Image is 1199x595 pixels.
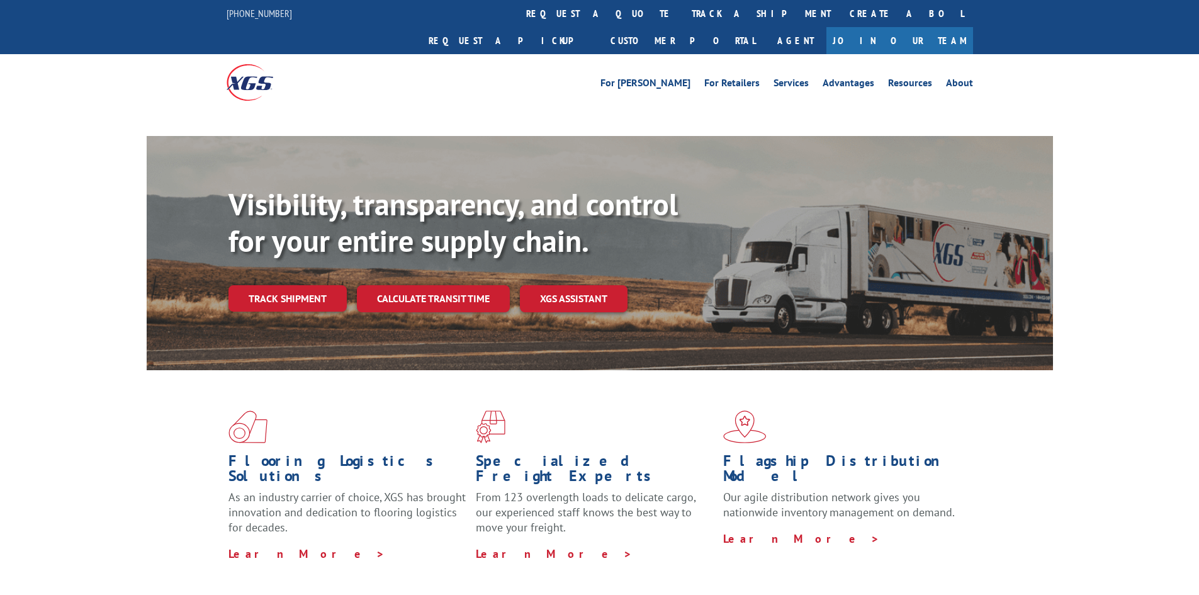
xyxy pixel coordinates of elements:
p: From 123 overlength loads to delicate cargo, our experienced staff knows the best way to move you... [476,490,714,546]
a: For Retailers [704,78,760,92]
a: About [946,78,973,92]
a: Calculate transit time [357,285,510,312]
a: Customer Portal [601,27,765,54]
span: Our agile distribution network gives you nationwide inventory management on demand. [723,490,955,519]
a: Resources [888,78,932,92]
a: Learn More > [228,547,385,561]
b: Visibility, transparency, and control for your entire supply chain. [228,184,678,260]
a: Services [774,78,809,92]
img: xgs-icon-total-supply-chain-intelligence-red [228,411,267,443]
a: Learn More > [476,547,633,561]
a: Request a pickup [419,27,601,54]
h1: Flagship Distribution Model [723,453,961,490]
a: Join Our Team [826,27,973,54]
a: [PHONE_NUMBER] [227,7,292,20]
span: As an industry carrier of choice, XGS has brought innovation and dedication to flooring logistics... [228,490,466,535]
a: Learn More > [723,531,880,546]
a: Advantages [823,78,874,92]
img: xgs-icon-flagship-distribution-model-red [723,411,767,443]
h1: Specialized Freight Experts [476,453,714,490]
a: For [PERSON_NAME] [600,78,690,92]
a: Track shipment [228,285,347,312]
a: XGS ASSISTANT [520,285,628,312]
h1: Flooring Logistics Solutions [228,453,466,490]
a: Agent [765,27,826,54]
img: xgs-icon-focused-on-flooring-red [476,411,505,443]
